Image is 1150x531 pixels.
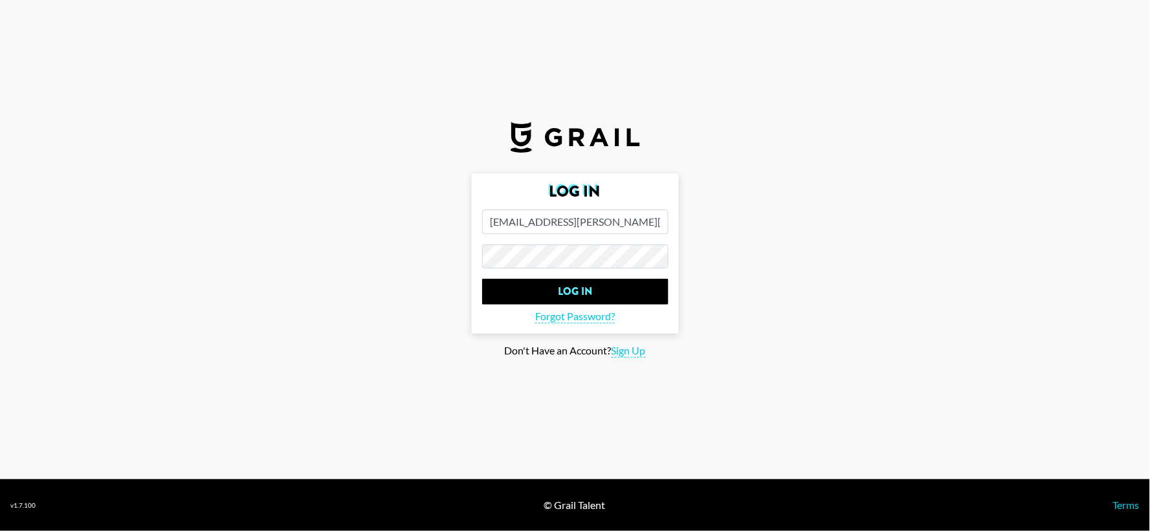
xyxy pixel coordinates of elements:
div: v 1.7.100 [10,501,36,510]
span: Forgot Password? [535,310,615,323]
h2: Log In [482,184,669,199]
a: Terms [1113,499,1140,511]
input: Log In [482,279,669,305]
div: © Grail Talent [544,499,605,512]
span: Sign Up [612,344,646,358]
img: Grail Talent Logo [511,122,640,153]
input: Email [482,210,669,234]
div: Don't Have an Account? [10,344,1140,358]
